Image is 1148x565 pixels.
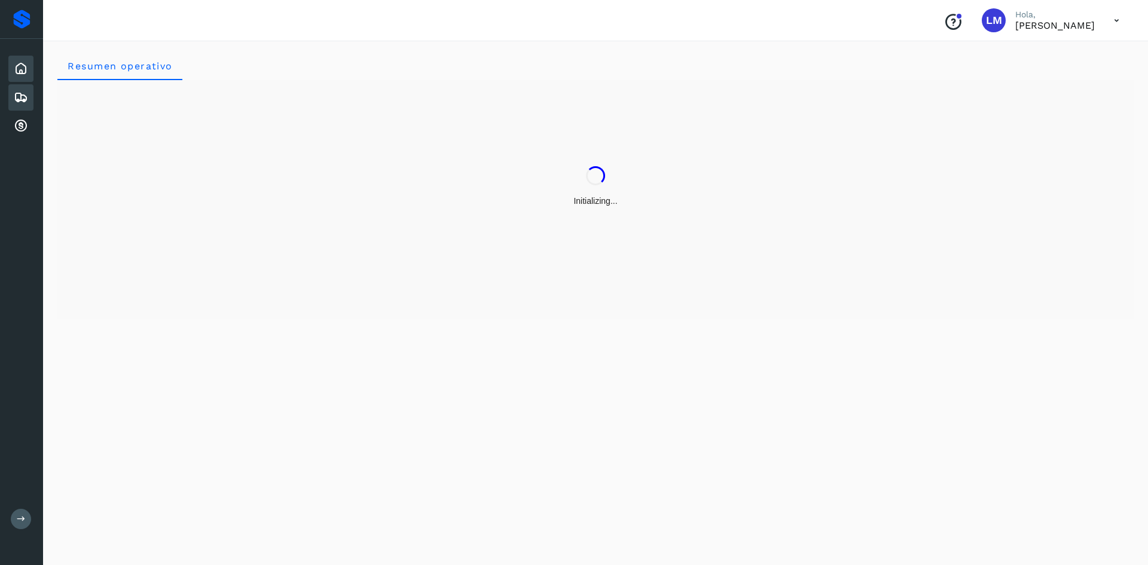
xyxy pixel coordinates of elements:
[1015,20,1095,31] p: Lilia Mercado Morales
[8,56,33,82] div: Inicio
[8,113,33,139] div: Cuentas por cobrar
[67,60,173,72] span: Resumen operativo
[1015,10,1095,20] p: Hola,
[8,84,33,111] div: Embarques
